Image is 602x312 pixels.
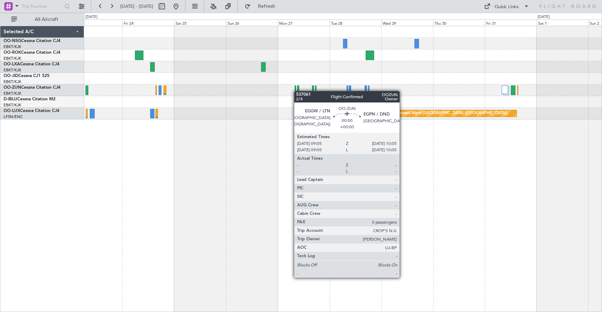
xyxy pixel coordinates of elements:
a: OO-NSGCessna Citation CJ4 [4,39,60,43]
span: All Aircraft [18,17,75,22]
button: All Aircraft [8,14,77,25]
div: [DATE] [85,14,98,20]
button: Quick Links [480,1,533,12]
div: Wed 29 [381,19,433,26]
a: OO-ROKCessna Citation CJ4 [4,51,60,55]
div: Sun 26 [226,19,278,26]
a: EBKT/KJK [4,79,21,84]
button: Refresh [241,1,284,12]
a: EBKT/KJK [4,91,21,96]
a: OO-JIDCessna CJ1 525 [4,74,49,78]
div: Quick Links [495,4,519,11]
a: EBKT/KJK [4,44,21,49]
span: Refresh [252,4,282,9]
div: Thu 30 [433,19,485,26]
span: OO-JID [4,74,18,78]
a: LFSN/ENC [4,114,23,119]
div: Planned Maint [GEOGRAPHIC_DATA] ([GEOGRAPHIC_DATA]) [396,108,507,119]
div: Thu 23 [71,19,123,26]
a: EBKT/KJK [4,102,21,108]
span: OO-ZUN [4,86,21,90]
div: Fri 31 [485,19,537,26]
a: OO-LUXCessna Citation CJ4 [4,109,59,113]
span: D-IBLU [4,97,17,101]
div: Sat 25 [174,19,226,26]
a: EBKT/KJK [4,67,21,73]
a: OO-LXACessna Citation CJ4 [4,62,59,66]
div: Sat 1 [537,19,589,26]
a: OO-ZUNCessna Citation CJ4 [4,86,60,90]
div: Tue 28 [330,19,382,26]
span: OO-ROK [4,51,21,55]
span: OO-NSG [4,39,21,43]
div: Fri 24 [122,19,174,26]
span: OO-LXA [4,62,20,66]
div: [DATE] [538,14,550,20]
span: OO-LUX [4,109,20,113]
input: Trip Number [22,1,62,12]
a: D-IBLUCessna Citation M2 [4,97,55,101]
div: Mon 27 [278,19,330,26]
a: EBKT/KJK [4,56,21,61]
span: [DATE] - [DATE] [120,3,153,10]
